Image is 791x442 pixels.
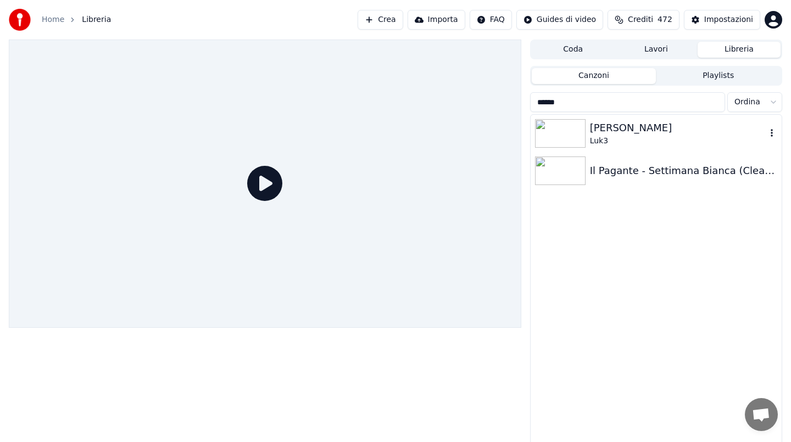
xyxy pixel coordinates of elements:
[358,10,403,30] button: Crea
[608,10,679,30] button: Crediti472
[590,163,777,178] div: Il Pagante - Settimana Bianca (Clean) (Single) (HD)
[628,14,653,25] span: Crediti
[9,9,31,31] img: youka
[615,42,698,58] button: Lavori
[590,120,766,136] div: [PERSON_NAME]
[698,42,781,58] button: Libreria
[658,14,672,25] span: 472
[82,14,111,25] span: Libreria
[734,97,760,108] span: Ordina
[590,136,766,147] div: Luk3
[42,14,111,25] nav: breadcrumb
[684,10,760,30] button: Impostazioni
[532,42,615,58] button: Coda
[656,68,781,84] button: Playlists
[470,10,512,30] button: FAQ
[532,68,656,84] button: Canzoni
[745,398,778,431] a: Aprire la chat
[42,14,64,25] a: Home
[704,14,753,25] div: Impostazioni
[516,10,603,30] button: Guides di video
[408,10,465,30] button: Importa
